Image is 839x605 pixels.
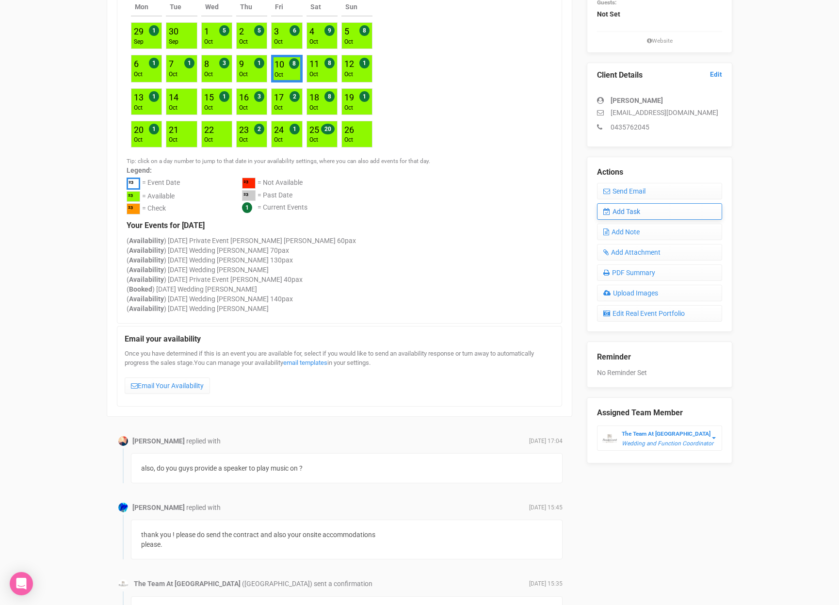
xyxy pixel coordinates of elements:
[344,125,354,135] a: 26
[529,504,563,512] span: [DATE] 15:45
[597,425,722,451] button: The Team At [GEOGRAPHIC_DATA] Wedding and Function Coordinator
[204,38,213,46] div: Oct
[344,92,354,102] a: 19
[597,352,722,363] legend: Reminder
[611,97,663,104] strong: [PERSON_NAME]
[597,342,722,377] div: No Reminder Set
[149,91,159,102] span: 1
[127,158,430,164] small: Tip: click on a day number to jump to that date in your availability settings, where you can also...
[309,92,319,102] a: 18
[597,10,620,18] strong: Not Set
[258,190,292,203] div: = Past Date
[125,349,554,398] div: Once you have determined if this is an event you are available for, select if you would like to s...
[129,256,164,264] strong: Availability
[254,25,264,36] span: 5
[134,38,144,46] div: Sep
[169,70,177,79] div: Oct
[239,70,248,79] div: Oct
[134,580,241,588] strong: The Team At [GEOGRAPHIC_DATA]
[125,334,554,345] legend: Email your availability
[129,266,164,274] strong: Availability
[309,38,318,46] div: Oct
[597,244,722,261] a: Add Attachment
[359,58,370,68] span: 1
[254,124,264,134] span: 2
[134,70,143,79] div: Oct
[169,125,178,135] a: 21
[597,203,722,220] a: Add Task
[118,503,128,512] img: Profile Image
[134,125,144,135] a: 20
[344,26,349,36] a: 5
[127,178,140,190] div: ²³
[169,26,178,36] a: 30
[127,294,552,304] div: ( ) [DATE] Wedding [PERSON_NAME] 140pax
[274,92,284,102] a: 17
[127,203,140,214] div: ²³
[710,70,722,79] a: Edit
[127,275,552,284] div: ( ) [DATE] Private Event [PERSON_NAME] 40pax
[169,38,178,46] div: Sep
[127,165,552,175] label: Legend:
[132,504,185,511] strong: [PERSON_NAME]
[254,91,264,102] span: 3
[204,104,214,112] div: Oct
[274,26,279,36] a: 3
[290,91,300,102] span: 2
[204,70,213,79] div: Oct
[204,26,209,36] a: 1
[344,70,354,79] div: Oct
[274,125,284,135] a: 24
[149,58,159,68] span: 1
[242,178,256,189] div: ²³
[118,579,128,589] img: BGLogo.jpg
[242,202,252,213] span: 1
[242,190,256,201] div: ²³
[289,58,299,69] span: 8
[274,71,284,79] div: Oct
[186,437,221,445] span: replied with
[597,305,722,322] a: Edit Real Event Portfolio
[134,136,144,144] div: Oct
[597,167,722,178] legend: Actions
[169,136,178,144] div: Oct
[127,220,552,231] legend: Your Events for [DATE]
[597,224,722,240] a: Add Note
[309,59,319,69] a: 11
[127,304,552,313] div: ( ) [DATE] Wedding [PERSON_NAME]
[309,104,319,112] div: Oct
[529,437,563,445] span: [DATE] 17:04
[194,359,371,366] span: You can manage your availability in your settings.
[127,255,552,265] div: ( ) [DATE] Wedding [PERSON_NAME] 130pax
[239,38,248,46] div: Oct
[274,136,284,144] div: Oct
[10,572,33,595] div: Open Intercom Messenger
[142,191,175,204] div: = Available
[597,108,722,117] p: [EMAIL_ADDRESS][DOMAIN_NAME]
[344,38,353,46] div: Oct
[129,237,164,245] strong: Availability
[309,125,319,135] a: 25
[149,124,159,134] span: 1
[344,104,354,112] div: Oct
[134,59,139,69] a: 6
[125,377,210,394] a: Email Your Availability
[321,124,335,134] span: 20
[239,92,249,102] a: 16
[118,436,128,446] img: Profile Image
[169,104,178,112] div: Oct
[239,136,249,144] div: Oct
[131,520,563,559] div: thank you ! please do send the contract and also your onsite accommodations please.
[184,58,194,68] span: 1
[239,104,249,112] div: Oct
[597,70,722,81] legend: Client Details
[529,580,563,588] span: [DATE] 15:35
[239,59,244,69] a: 9
[597,285,722,301] a: Upload Images
[242,580,372,588] span: ([GEOGRAPHIC_DATA]) sent a confirmation
[359,25,370,36] span: 8
[142,203,166,216] div: = Check
[283,359,327,366] a: email templates
[127,245,552,255] div: ( ) [DATE] Wedding [PERSON_NAME] 70pax
[169,92,178,102] a: 14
